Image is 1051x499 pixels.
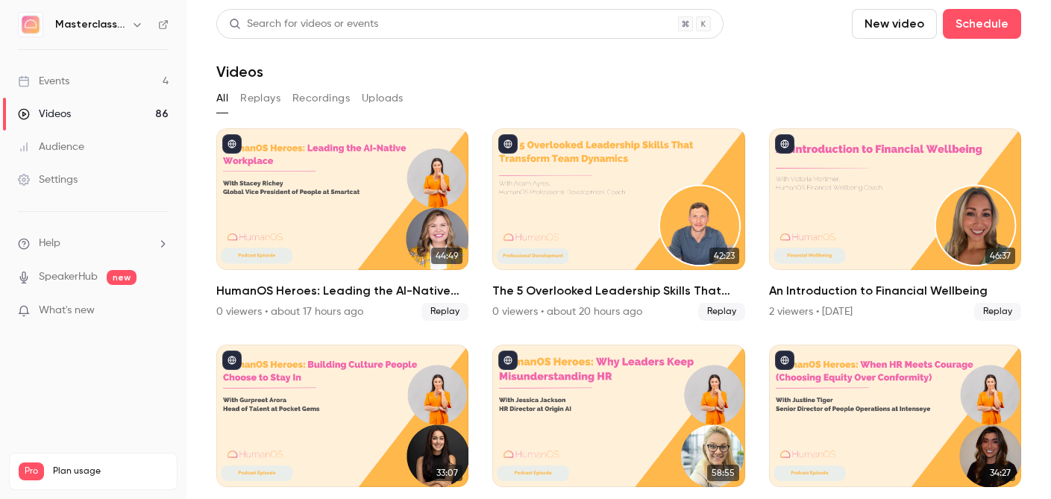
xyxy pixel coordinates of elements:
h6: Masterclass Channel [55,17,125,32]
span: 58:55 [707,465,739,481]
span: new [107,270,137,285]
div: 2 viewers • [DATE] [769,304,853,319]
span: What's new [39,303,95,318]
button: Recordings [292,87,350,110]
span: Replay [421,303,468,321]
button: published [775,134,794,154]
span: 33:07 [432,465,462,481]
a: 44:49HumanOS Heroes: Leading the AI-Native Workplace0 viewers • about 17 hours agoReplay [216,128,468,321]
div: Settings [18,172,78,187]
button: All [216,87,228,110]
button: New video [852,9,937,39]
span: Pro [19,462,44,480]
h2: The 5 Overlooked Leadership Skills That Transform Team Dynamics [492,282,744,300]
span: Replay [974,303,1021,321]
div: Videos [18,107,71,122]
span: Replay [698,303,745,321]
h2: HumanOS Heroes: Leading the AI-Native Workplace [216,282,468,300]
li: help-dropdown-opener [18,236,169,251]
h1: Videos [216,63,263,81]
li: An Introduction to Financial Wellbeing [769,128,1021,321]
button: Uploads [362,87,404,110]
span: 42:23 [709,248,739,264]
span: 44:49 [431,248,462,264]
button: Replays [240,87,280,110]
iframe: Noticeable Trigger [151,304,169,318]
li: The 5 Overlooked Leadership Skills That Transform Team Dynamics [492,128,744,321]
div: Audience [18,139,84,154]
section: Videos [216,9,1021,490]
button: Schedule [943,9,1021,39]
div: Events [18,74,69,89]
button: published [498,351,518,370]
button: published [222,351,242,370]
li: HumanOS Heroes: Leading the AI-Native Workplace [216,128,468,321]
span: Help [39,236,60,251]
div: 0 viewers • about 20 hours ago [492,304,642,319]
div: 0 viewers • about 17 hours ago [216,304,363,319]
span: 34:27 [985,465,1015,481]
h2: An Introduction to Financial Wellbeing [769,282,1021,300]
button: published [498,134,518,154]
a: 42:23The 5 Overlooked Leadership Skills That Transform Team Dynamics0 viewers • about 20 hours ag... [492,128,744,321]
a: 46:37An Introduction to Financial Wellbeing2 viewers • [DATE]Replay [769,128,1021,321]
button: published [775,351,794,370]
div: Search for videos or events [229,16,378,32]
span: Plan usage [53,465,168,477]
img: Masterclass Channel [19,13,43,37]
span: 46:37 [985,248,1015,264]
a: SpeakerHub [39,269,98,285]
button: published [222,134,242,154]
